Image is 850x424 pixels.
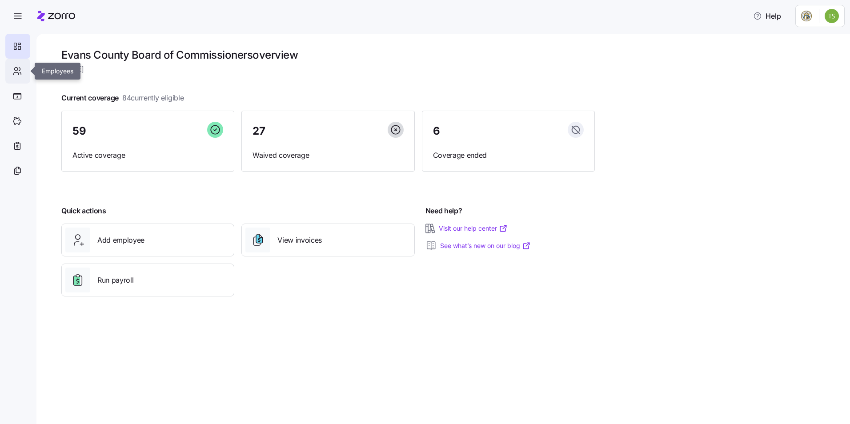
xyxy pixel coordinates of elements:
span: Active coverage [72,150,223,161]
button: Help [746,7,788,25]
span: 27 [253,126,265,136]
span: Add employee [97,235,144,246]
span: Run payroll [97,275,133,286]
img: Employer logo [801,11,812,21]
span: Coverage ended [433,150,584,161]
span: 59 [72,126,86,136]
span: 84 currently eligible [122,92,184,104]
a: See what’s new on our blog [440,241,531,250]
span: Need help? [425,205,462,216]
span: 6 [433,126,440,136]
span: Help [753,11,781,21]
img: 3168b9d4c4117b0a49e57aed9fb11e02 [825,9,839,23]
span: Quick actions [61,205,106,216]
span: Current coverage [61,92,184,104]
a: Visit our help center [439,224,508,233]
span: Waived coverage [253,150,403,161]
h1: Evans County Board of Commissioners overview [61,48,595,62]
span: [DATE] [61,64,595,75]
span: View invoices [277,235,322,246]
